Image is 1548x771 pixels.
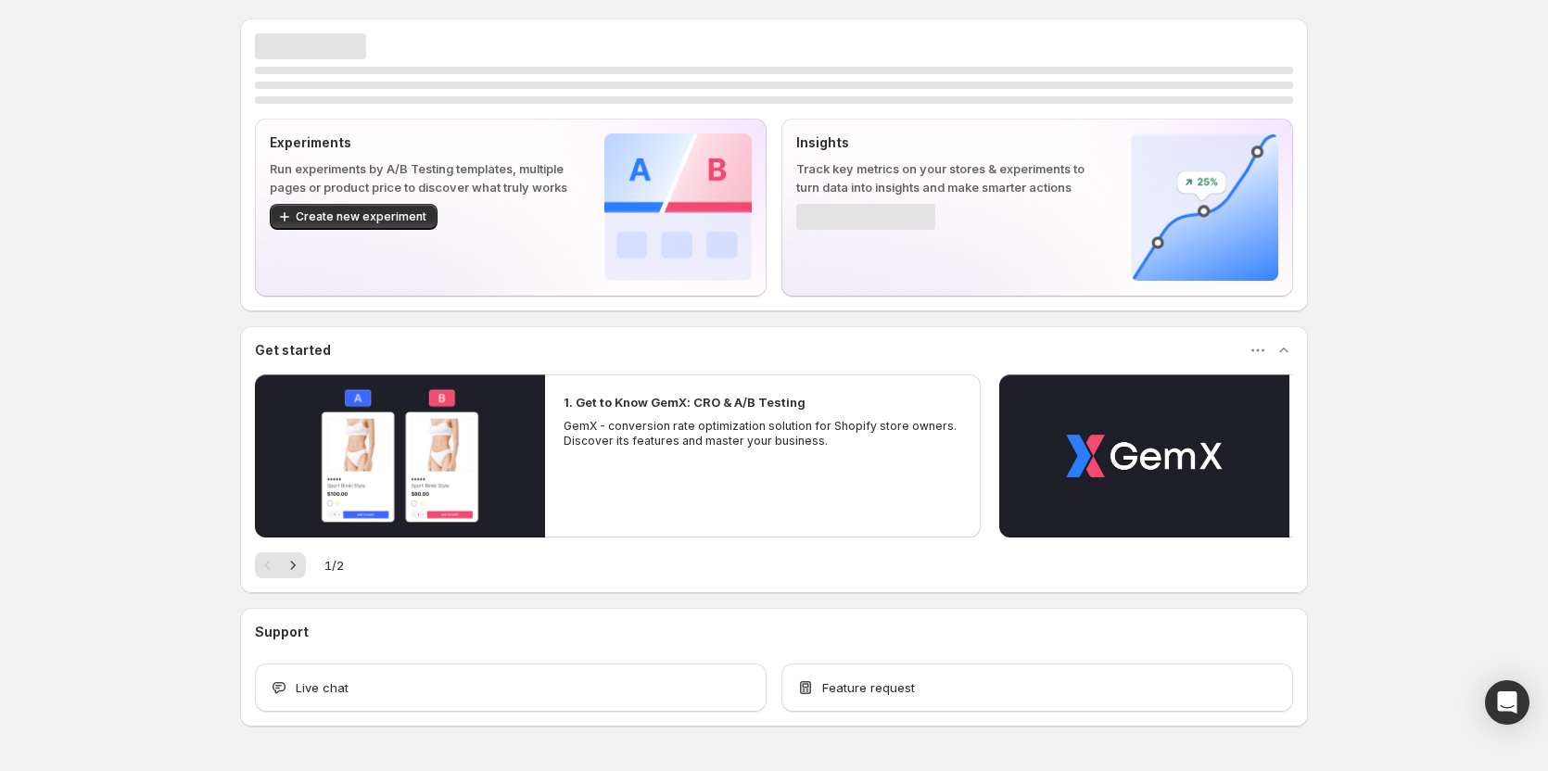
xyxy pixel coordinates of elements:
h3: Get started [255,341,331,360]
p: Experiments [270,133,575,152]
div: Open Intercom Messenger [1485,680,1529,725]
span: Live chat [296,678,349,697]
button: Create new experiment [270,204,438,230]
span: Feature request [822,678,915,697]
button: Play video [255,374,545,537]
button: Play video [999,374,1289,537]
h2: 1. Get to Know GemX: CRO & A/B Testing [564,393,806,411]
img: Insights [1131,133,1278,281]
p: Track key metrics on your stores & experiments to turn data into insights and make smarter actions [796,159,1101,196]
p: Run experiments by A/B Testing templates, multiple pages or product price to discover what truly ... [270,159,575,196]
p: GemX - conversion rate optimization solution for Shopify store owners. Discover its features and ... [564,419,962,449]
p: Insights [796,133,1101,152]
nav: Pagination [255,552,306,578]
h3: Support [255,623,309,641]
span: Create new experiment [296,209,426,224]
span: 1 / 2 [324,556,344,575]
img: Experiments [604,133,752,281]
button: Next [280,552,306,578]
